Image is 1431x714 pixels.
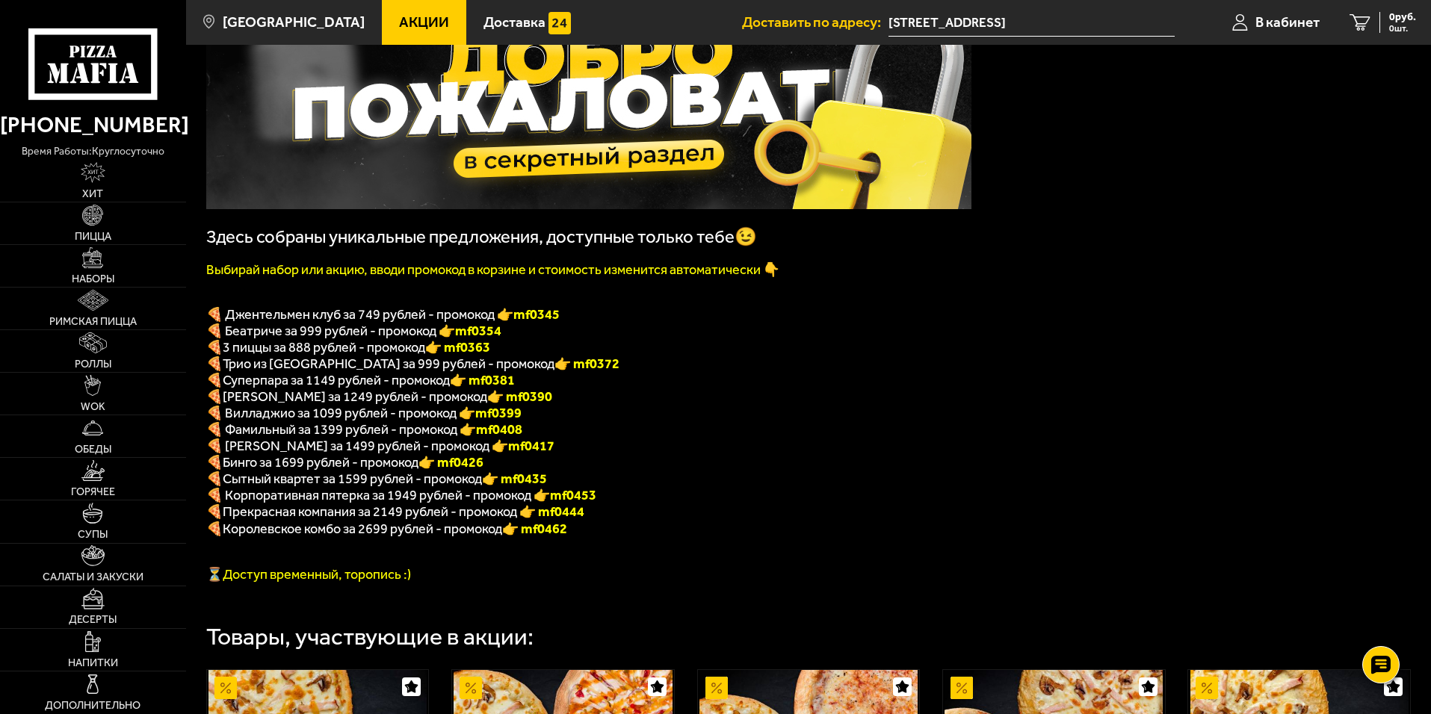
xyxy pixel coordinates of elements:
b: 👉 mf0426 [418,454,483,471]
span: WOK [81,402,105,412]
span: Дополнительно [45,701,140,711]
span: 🍕 [PERSON_NAME] за 1499 рублей - промокод 👉 [206,438,554,454]
span: Здесь собраны уникальные предложения, доступные только тебе😉 [206,226,757,247]
b: 🍕 [206,454,223,471]
span: 🍕 Вилладжио за 1099 рублей - промокод 👉 [206,405,522,421]
span: [GEOGRAPHIC_DATA] [223,15,365,29]
span: В кабинет [1255,15,1320,29]
font: 👉 mf0363 [425,339,490,356]
font: 🍕 [206,372,223,388]
font: 👉 mf0444 [519,503,584,520]
div: Товары, участвующие в акции: [206,625,534,649]
b: 👉 mf0435 [482,471,547,487]
b: mf0345 [513,306,560,323]
span: Прекрасная компания за 2149 рублей - промокод [223,503,519,520]
span: Трио из [GEOGRAPHIC_DATA] за 999 рублей - промокод [223,356,554,372]
span: 0 руб. [1389,12,1416,22]
span: ⏳Доступ временный, торопись :) [206,566,411,583]
span: Горячее [71,487,115,497]
span: Десерты [69,615,117,625]
img: Акционный [951,677,973,699]
span: 🍕 Корпоративная пятерка за 1949 рублей - промокод 👉 [206,487,596,503]
span: [PERSON_NAME] за 1249 рублей - промокод [223,388,487,405]
img: Акционный [705,677,728,699]
span: Королевское комбо за 2699 рублей - промокод [223,521,502,537]
input: Ваш адрес доставки [888,9,1175,37]
span: Наборы [72,274,114,285]
span: 🍕 Джентельмен клуб за 749 рублей - промокод 👉 [206,306,560,323]
b: 👉 mf0390 [487,388,552,405]
font: 🍕 [206,503,223,520]
span: Доставка [483,15,545,29]
span: Салаты и закуски [43,572,143,583]
span: Римская пицца [49,317,137,327]
span: Доставить по адресу: [742,15,888,29]
font: 🍕 [206,521,223,537]
span: Акции [399,15,449,29]
span: Бинго за 1699 рублей - промокод [223,454,418,471]
img: Акционный [214,677,237,699]
span: посёлок Парголово, Заречная улица, 10 [888,9,1175,37]
b: mf0453 [550,487,596,503]
span: 0 шт. [1389,24,1416,33]
span: Сытный квартет за 1599 рублей - промокод [223,471,482,487]
b: mf0417 [508,438,554,454]
span: Суперпара за 1149 рублей - промокод [223,372,450,388]
font: 👉 mf0372 [554,356,619,372]
span: 🍕 Беатриче за 999 рублей - промокод 👉 [206,323,501,339]
span: 3 пиццы за 888 рублей - промокод [223,339,425,356]
img: 15daf4d41897b9f0e9f617042186c801.svg [548,12,571,34]
span: Пицца [75,232,111,242]
font: 🍕 [206,356,223,372]
span: Хит [82,189,103,199]
font: 👉 mf0381 [450,372,515,388]
b: mf0399 [475,405,522,421]
span: Супы [78,530,108,540]
span: Роллы [75,359,111,370]
b: mf0354 [455,323,501,339]
font: Выбирай набор или акцию, вводи промокод в корзине и стоимость изменится автоматически 👇 [206,261,779,278]
b: 🍕 [206,471,223,487]
font: 👉 mf0462 [502,521,567,537]
img: Акционный [460,677,482,699]
b: mf0408 [476,421,522,438]
img: Акционный [1196,677,1218,699]
b: 🍕 [206,388,223,405]
font: 🍕 [206,339,223,356]
span: 🍕 Фамильный за 1399 рублей - промокод 👉 [206,421,522,438]
span: Обеды [75,444,111,455]
span: Напитки [68,658,118,668]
